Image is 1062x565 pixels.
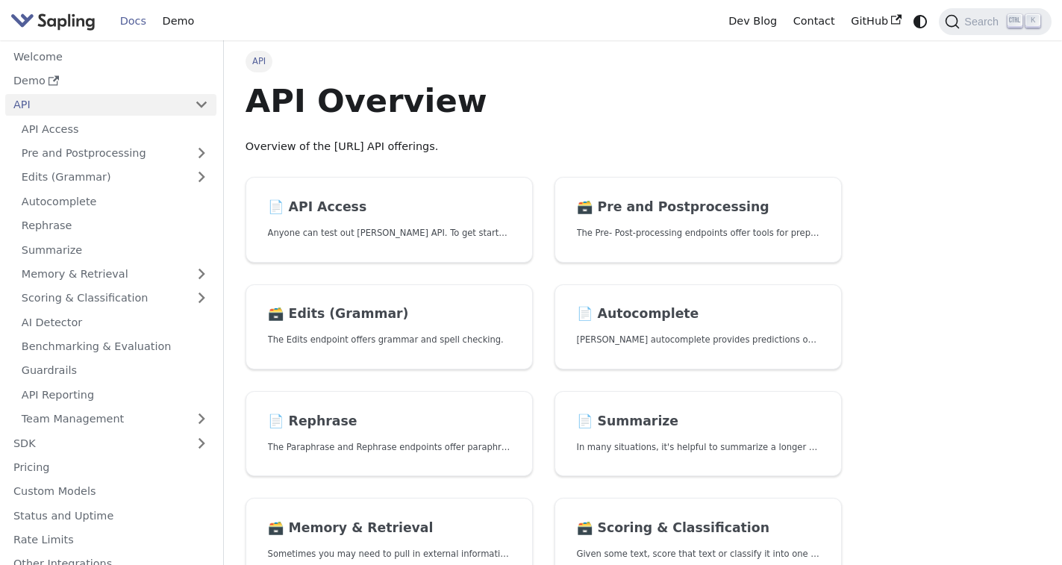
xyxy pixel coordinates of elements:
[5,529,216,551] a: Rate Limits
[577,199,820,216] h2: Pre and Postprocessing
[10,10,96,32] img: Sapling.ai
[268,306,511,322] h2: Edits (Grammar)
[13,239,216,260] a: Summarize
[268,440,511,455] p: The Paraphrase and Rephrase endpoints offer paraphrasing for particular styles.
[10,10,101,32] a: Sapling.ai
[13,408,216,430] a: Team Management
[555,284,842,370] a: 📄️ Autocomplete[PERSON_NAME] autocomplete provides predictions of the next few characters or words
[555,177,842,263] a: 🗃️ Pre and PostprocessingThe Pre- Post-processing endpoints offer tools for preparing your text d...
[154,10,202,33] a: Demo
[5,70,216,92] a: Demo
[268,547,511,561] p: Sometimes you may need to pull in external information that doesn't fit in the context size of an...
[187,94,216,116] button: Collapse sidebar category 'API'
[246,51,842,72] nav: Breadcrumbs
[5,481,216,502] a: Custom Models
[577,226,820,240] p: The Pre- Post-processing endpoints offer tools for preparing your text data for ingestation as we...
[13,118,216,140] a: API Access
[939,8,1051,35] button: Search (Ctrl+K)
[13,384,216,405] a: API Reporting
[577,440,820,455] p: In many situations, it's helpful to summarize a longer document into a shorter, more easily diges...
[785,10,843,33] a: Contact
[246,177,533,263] a: 📄️ API AccessAnyone can test out [PERSON_NAME] API. To get started with the API, simply:
[268,413,511,430] h2: Rephrase
[720,10,784,33] a: Dev Blog
[960,16,1008,28] span: Search
[112,10,154,33] a: Docs
[1025,14,1040,28] kbd: K
[5,94,187,116] a: API
[246,81,842,121] h1: API Overview
[13,360,216,381] a: Guardrails
[910,10,931,32] button: Switch between dark and light mode (currently system mode)
[268,333,511,347] p: The Edits endpoint offers grammar and spell checking.
[577,306,820,322] h2: Autocomplete
[13,336,216,358] a: Benchmarking & Evaluation
[268,226,511,240] p: Anyone can test out Sapling's API. To get started with the API, simply:
[13,311,216,333] a: AI Detector
[13,287,216,309] a: Scoring & Classification
[13,263,216,285] a: Memory & Retrieval
[577,413,820,430] h2: Summarize
[5,505,216,526] a: Status and Uptime
[246,284,533,370] a: 🗃️ Edits (Grammar)The Edits endpoint offers grammar and spell checking.
[577,520,820,537] h2: Scoring & Classification
[246,51,273,72] span: API
[13,215,216,237] a: Rephrase
[577,333,820,347] p: Sapling's autocomplete provides predictions of the next few characters or words
[13,143,216,164] a: Pre and Postprocessing
[555,391,842,477] a: 📄️ SummarizeIn many situations, it's helpful to summarize a longer document into a shorter, more ...
[268,520,511,537] h2: Memory & Retrieval
[13,166,216,188] a: Edits (Grammar)
[13,190,216,212] a: Autocomplete
[246,391,533,477] a: 📄️ RephraseThe Paraphrase and Rephrase endpoints offer paraphrasing for particular styles.
[5,457,216,478] a: Pricing
[577,547,820,561] p: Given some text, score that text or classify it into one of a set of pre-specified categories.
[187,432,216,454] button: Expand sidebar category 'SDK'
[5,46,216,67] a: Welcome
[268,199,511,216] h2: API Access
[5,432,187,454] a: SDK
[843,10,909,33] a: GitHub
[246,138,842,156] p: Overview of the [URL] API offerings.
